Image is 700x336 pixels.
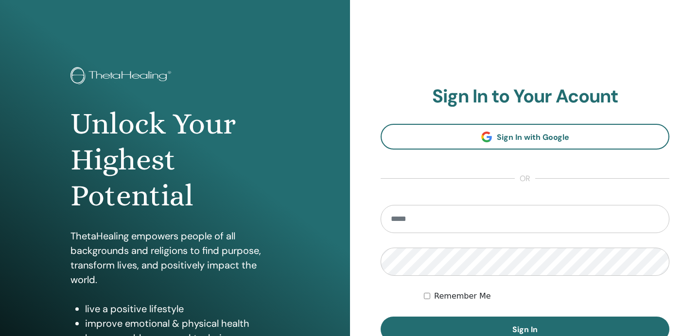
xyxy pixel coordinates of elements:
[512,324,538,335] span: Sign In
[434,290,491,302] label: Remember Me
[70,106,280,214] h1: Unlock Your Highest Potential
[85,316,280,331] li: improve emotional & physical health
[85,302,280,316] li: live a positive lifestyle
[70,229,280,287] p: ThetaHealing empowers people of all backgrounds and religions to find purpose, transform lives, a...
[424,290,669,302] div: Keep me authenticated indefinitely or until I manually logout
[381,124,669,150] a: Sign In with Google
[497,132,569,142] span: Sign In with Google
[515,173,535,185] span: or
[381,85,669,108] h2: Sign In to Your Acount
